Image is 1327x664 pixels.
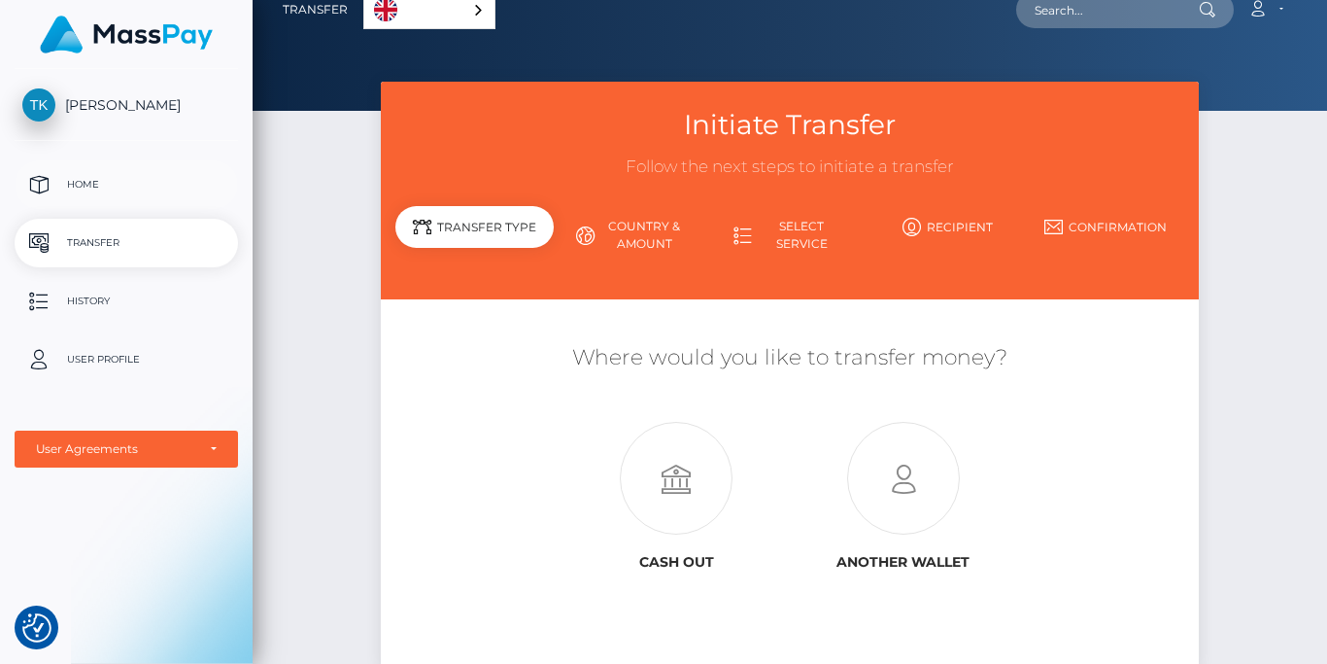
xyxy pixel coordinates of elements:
a: Transfer Type [395,210,553,261]
div: User Agreements [36,441,195,457]
h6: Cash out [577,554,775,571]
a: Transfer [15,219,238,267]
div: Transfer Type [395,206,553,248]
h5: Where would you like to transfer money? [395,343,1184,373]
button: Consent Preferences [22,613,51,643]
h6: Another wallet [804,554,1003,571]
p: Transfer [22,228,230,258]
a: Recipient [868,210,1026,244]
a: Select Service [711,210,868,261]
p: History [22,287,230,316]
img: Revisit consent button [22,613,51,643]
span: [PERSON_NAME] [15,96,238,114]
img: MassPay [40,16,213,53]
h3: Follow the next steps to initiate a transfer [395,156,1184,179]
p: User Profile [22,345,230,374]
a: Confirmation [1026,210,1183,244]
a: Home [15,160,238,209]
p: Home [22,170,230,199]
h3: Initiate Transfer [395,106,1184,144]
a: Country & Amount [554,210,711,261]
button: User Agreements [15,431,238,468]
a: History [15,277,238,326]
a: User Profile [15,335,238,384]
